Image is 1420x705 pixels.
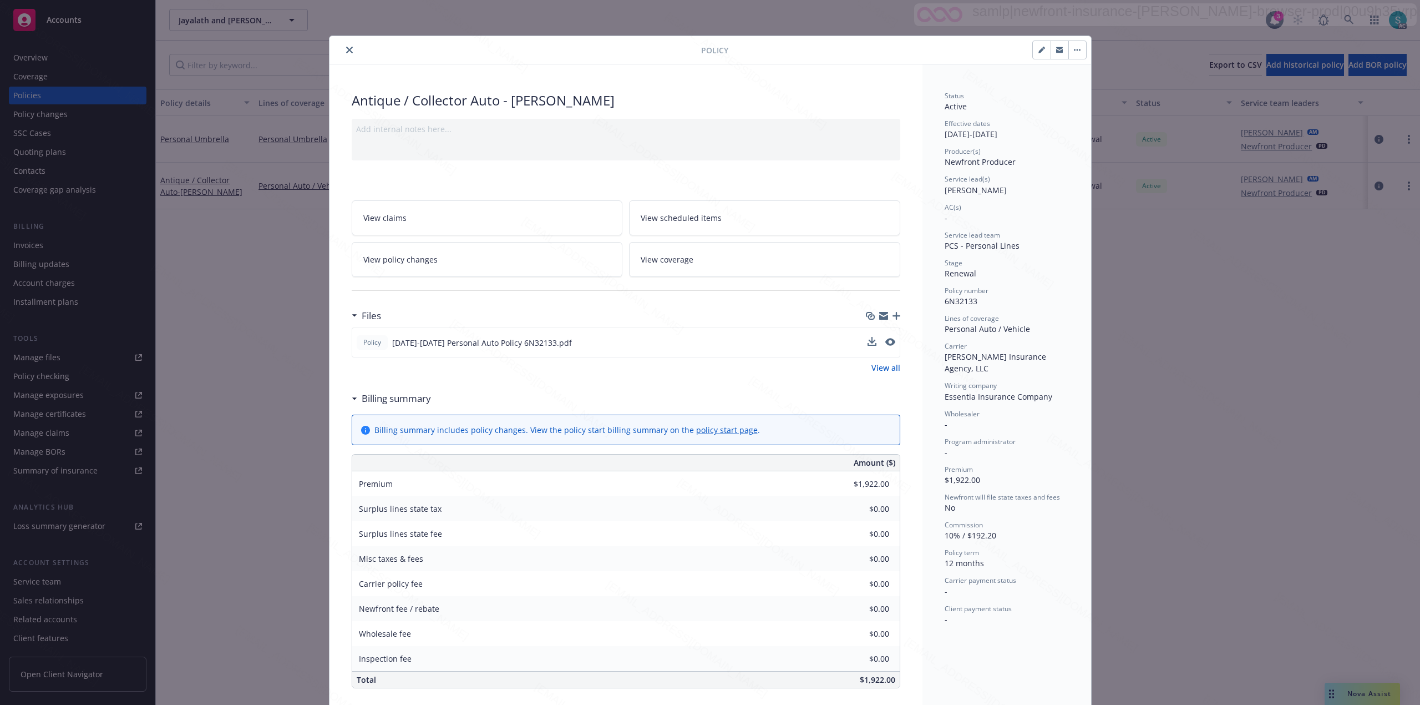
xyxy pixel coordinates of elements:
[363,254,438,265] span: View policy changes
[945,119,990,128] span: Effective dates
[945,185,1007,195] span: [PERSON_NAME]
[945,530,996,541] span: 10% / $192.20
[945,314,999,323] span: Lines of coverage
[945,492,1060,502] span: Newfront will file state taxes and fees
[357,674,376,685] span: Total
[860,674,895,685] span: $1,922.00
[885,337,895,349] button: preview file
[352,200,623,235] a: View claims
[629,200,900,235] a: View scheduled items
[824,526,896,542] input: 0.00
[871,362,900,374] a: View all
[945,548,979,557] span: Policy term
[362,309,381,323] h3: Files
[352,391,431,406] div: Billing summary
[945,101,967,112] span: Active
[359,479,393,489] span: Premium
[945,409,980,419] span: Wholesaler
[352,309,381,323] div: Files
[945,604,1012,613] span: Client payment status
[359,553,423,564] span: Misc taxes & fees
[359,653,412,664] span: Inspection fee
[824,601,896,617] input: 0.00
[361,338,383,348] span: Policy
[359,628,411,639] span: Wholesale fee
[945,351,1048,374] span: [PERSON_NAME] Insurance Agency, LLC
[945,391,1052,402] span: Essentia Insurance Company
[945,286,988,295] span: Policy number
[945,91,964,100] span: Status
[945,437,1016,446] span: Program administrator
[824,551,896,567] input: 0.00
[824,476,896,492] input: 0.00
[945,119,1069,140] div: [DATE] - [DATE]
[352,242,623,277] a: View policy changes
[945,447,947,457] span: -
[824,501,896,517] input: 0.00
[945,341,967,351] span: Carrier
[824,651,896,667] input: 0.00
[945,323,1069,335] div: Personal Auto / Vehicle
[696,425,758,435] a: policy start page
[945,174,990,184] span: Service lead(s)
[701,44,728,56] span: Policy
[945,475,980,485] span: $1,922.00
[945,465,973,474] span: Premium
[641,254,693,265] span: View coverage
[359,603,439,614] span: Newfront fee / rebate
[945,258,962,268] span: Stage
[945,147,981,156] span: Producer(s)
[868,337,876,346] button: download file
[885,338,895,346] button: preview file
[945,240,1020,251] span: PCS - Personal Lines
[945,558,984,568] span: 12 months
[945,213,947,223] span: -
[374,424,760,436] div: Billing summary includes policy changes. View the policy start billing summary on the .
[824,626,896,642] input: 0.00
[945,576,1016,585] span: Carrier payment status
[362,391,431,406] h3: Billing summary
[945,520,983,530] span: Commission
[363,212,407,224] span: View claims
[359,528,442,539] span: Surplus lines state fee
[352,91,900,110] div: Antique / Collector Auto - [PERSON_NAME]
[945,614,947,625] span: -
[945,419,947,430] span: -
[945,381,997,390] span: Writing company
[945,203,961,212] span: AC(s)
[945,268,976,279] span: Renewal
[629,242,900,277] a: View coverage
[945,296,977,306] span: 6N32133
[641,212,722,224] span: View scheduled items
[945,157,1016,167] span: Newfront Producer
[359,503,442,514] span: Surplus lines state tax
[824,576,896,592] input: 0.00
[359,578,423,589] span: Carrier policy fee
[945,502,955,513] span: No
[868,337,876,349] button: download file
[343,43,356,57] button: close
[392,337,572,349] span: [DATE]-[DATE] Personal Auto Policy 6N32133.pdf
[356,123,896,135] div: Add internal notes here...
[854,457,895,469] span: Amount ($)
[945,586,947,597] span: -
[945,230,1000,240] span: Service lead team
